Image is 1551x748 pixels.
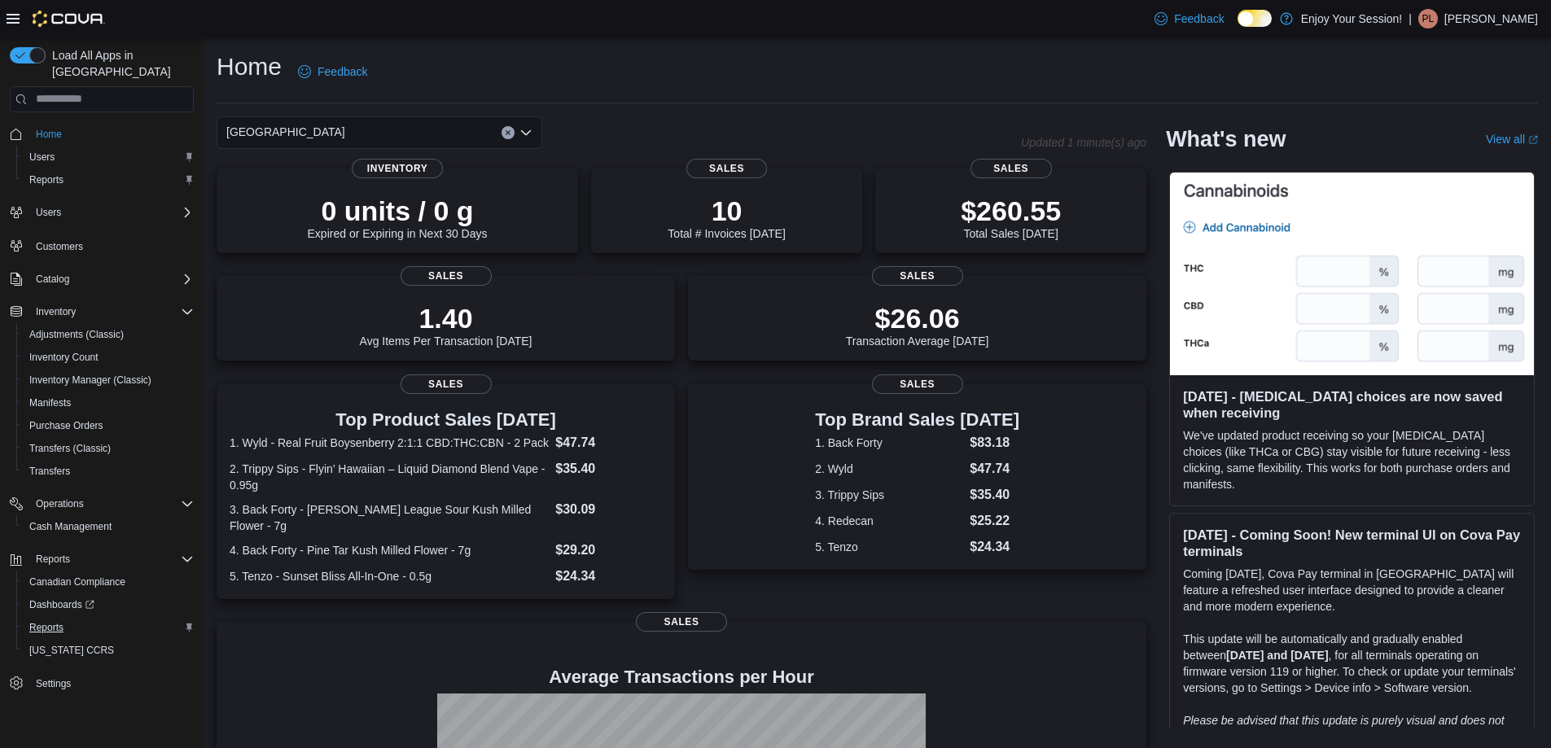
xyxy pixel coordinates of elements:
a: View allExternal link [1486,133,1538,146]
a: Home [29,125,68,144]
span: Manifests [29,396,71,409]
span: Inventory Count [29,351,99,364]
button: Catalog [3,268,200,291]
button: Users [16,146,200,168]
button: Users [3,201,200,224]
span: Sales [872,266,963,286]
span: Inventory Manager (Classic) [29,374,151,387]
span: Sales [970,159,1052,178]
button: Inventory Manager (Classic) [16,369,200,391]
span: Customers [36,240,83,253]
button: Clear input [502,126,515,139]
p: Updated 1 minute(s) ago [1021,136,1146,149]
button: Transfers [16,460,200,483]
span: Sales [686,159,768,178]
span: Cash Management [29,520,112,533]
svg: External link [1528,135,1538,145]
span: Manifests [23,393,194,413]
button: Catalog [29,269,76,289]
span: Adjustments (Classic) [23,325,194,344]
button: Canadian Compliance [16,571,200,593]
button: Inventory [29,302,82,322]
dt: 2. Wyld [815,461,963,477]
span: Home [36,128,62,141]
button: Customers [3,234,200,257]
a: Cash Management [23,517,118,536]
h3: Top Product Sales [DATE] [230,410,662,430]
span: Sales [872,374,963,394]
button: Operations [3,492,200,515]
p: We've updated product receiving so your [MEDICAL_DATA] choices (like THCa or CBG) stay visible fo... [1183,427,1521,492]
span: Cash Management [23,517,194,536]
span: Sales [401,374,492,394]
span: Settings [29,673,194,693]
button: Inventory [3,300,200,323]
a: Transfers [23,461,77,481]
span: Settings [36,677,71,690]
span: Sales [401,266,492,286]
span: Dashboards [29,598,94,611]
span: Purchase Orders [29,419,103,432]
button: Reports [29,549,77,569]
a: Inventory Count [23,348,105,367]
dd: $24.34 [970,537,1019,557]
span: Inventory Count [23,348,194,367]
span: Customers [29,235,194,256]
div: Total # Invoices [DATE] [668,195,785,240]
a: Canadian Compliance [23,572,132,592]
span: Transfers [29,465,70,478]
a: Feedback [1148,2,1230,35]
span: Dashboards [23,595,194,615]
a: Settings [29,674,77,693]
div: Total Sales [DATE] [961,195,1061,240]
button: Reports [3,548,200,571]
div: Transaction Average [DATE] [846,302,989,348]
a: Dashboards [16,593,200,616]
div: Expired or Expiring in Next 30 Days [308,195,488,240]
dd: $30.09 [555,500,662,519]
dd: $24.34 [555,566,662,586]
span: Operations [29,494,194,514]
button: Settings [3,671,200,695]
span: Reports [23,618,194,637]
dd: $29.20 [555,540,662,560]
button: Manifests [16,391,200,414]
div: Paul Lae [1418,9,1438,28]
dt: 4. Redecan [815,513,963,529]
dt: 5. Tenzo [815,539,963,555]
div: Avg Items Per Transaction [DATE] [360,302,532,348]
span: Users [23,147,194,167]
p: Coming [DATE], Cova Pay terminal in [GEOGRAPHIC_DATA] will feature a refreshed user interface des... [1183,566,1521,615]
p: Enjoy Your Session! [1301,9,1403,28]
span: Users [29,151,55,164]
button: Inventory Count [16,346,200,369]
img: Cova [33,11,105,27]
a: Feedback [291,55,374,88]
h2: What's new [1166,126,1286,152]
span: PL [1422,9,1435,28]
span: Operations [36,497,84,510]
span: Feedback [318,63,367,80]
button: Reports [16,616,200,639]
span: Transfers (Classic) [29,442,111,455]
a: Purchase Orders [23,416,110,435]
span: Reports [29,549,194,569]
dd: $47.74 [555,433,662,453]
a: Transfers (Classic) [23,439,117,458]
a: Reports [23,618,70,637]
dt: 1. Back Forty [815,435,963,451]
p: [PERSON_NAME] [1444,9,1538,28]
input: Dark Mode [1238,10,1272,27]
em: Please be advised that this update is purely visual and does not impact payment functionality. [1183,714,1505,743]
span: Inventory [36,305,76,318]
h3: [DATE] - [MEDICAL_DATA] choices are now saved when receiving [1183,388,1521,421]
a: Customers [29,237,90,256]
dt: 3. Trippy Sips [815,487,963,503]
a: [US_STATE] CCRS [23,641,120,660]
span: Canadian Compliance [23,572,194,592]
span: Home [29,124,194,144]
dd: $83.18 [970,433,1019,453]
span: Inventory Manager (Classic) [23,370,194,390]
p: $26.06 [846,302,989,335]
